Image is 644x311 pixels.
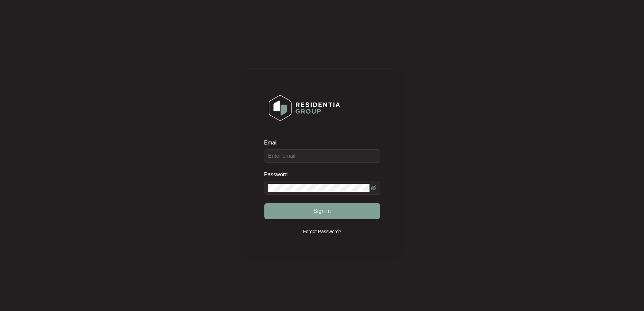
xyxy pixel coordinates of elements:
[303,228,341,235] p: Forgot Password?
[264,171,293,178] label: Password
[264,203,380,219] button: Sign in
[264,139,282,146] label: Email
[371,185,376,191] span: eye-invisible
[268,184,369,192] input: Password
[264,91,344,125] img: Login Logo
[313,207,331,215] span: Sign in
[264,149,380,163] input: Email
